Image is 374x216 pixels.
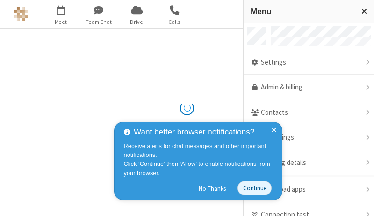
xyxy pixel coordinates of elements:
span: Meet [43,18,79,26]
button: Continue [237,181,272,195]
h3: Menu [251,7,353,16]
a: Admin & billing [244,75,374,100]
span: Team Chat [81,18,116,26]
span: Calls [157,18,192,26]
div: Download apps [244,177,374,202]
span: Want better browser notifications? [134,126,254,138]
span: Drive [119,18,154,26]
div: Settings [244,50,374,75]
button: No Thanks [194,181,231,196]
div: Recordings [244,125,374,150]
div: Receive alerts for chat messages and other important notifications. Click ‘Continue’ then ‘Allow’... [124,142,275,178]
div: Meeting details [244,150,374,176]
img: Astra [14,7,28,21]
div: Contacts [244,100,374,126]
